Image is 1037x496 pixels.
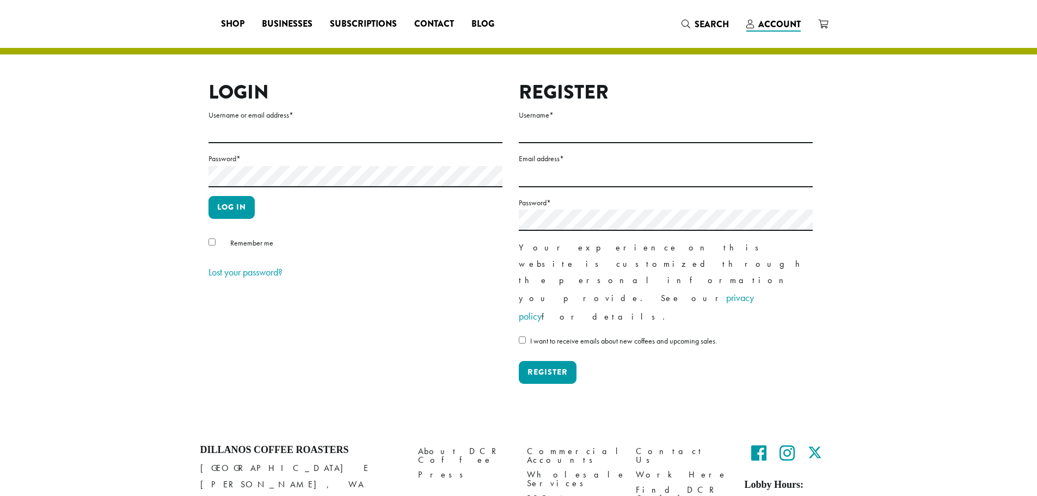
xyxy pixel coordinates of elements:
[527,444,619,468] a: Commercial Accounts
[519,240,813,326] p: Your experience on this website is customized through the personal information you provide. See o...
[745,479,837,491] h5: Lobby Hours:
[527,468,619,491] a: Wholesale Services
[221,17,244,31] span: Shop
[636,444,728,468] a: Contact Us
[636,468,728,482] a: Work Here
[208,152,502,166] label: Password
[208,81,502,104] h2: Login
[519,81,813,104] h2: Register
[519,152,813,166] label: Email address
[208,108,502,122] label: Username or email address
[471,17,494,31] span: Blog
[530,336,717,346] span: I want to receive emails about new coffees and upcoming sales.
[695,18,729,30] span: Search
[418,444,511,468] a: About DCR Coffee
[200,444,402,456] h4: Dillanos Coffee Roasters
[519,336,526,344] input: I want to receive emails about new coffees and upcoming sales.
[758,18,801,30] span: Account
[212,15,253,33] a: Shop
[519,108,813,122] label: Username
[208,266,283,278] a: Lost your password?
[519,291,754,322] a: privacy policy
[414,17,454,31] span: Contact
[673,15,738,33] a: Search
[208,196,255,219] button: Log in
[230,238,273,248] span: Remember me
[519,361,576,384] button: Register
[262,17,312,31] span: Businesses
[418,468,511,482] a: Press
[519,196,813,210] label: Password
[330,17,397,31] span: Subscriptions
